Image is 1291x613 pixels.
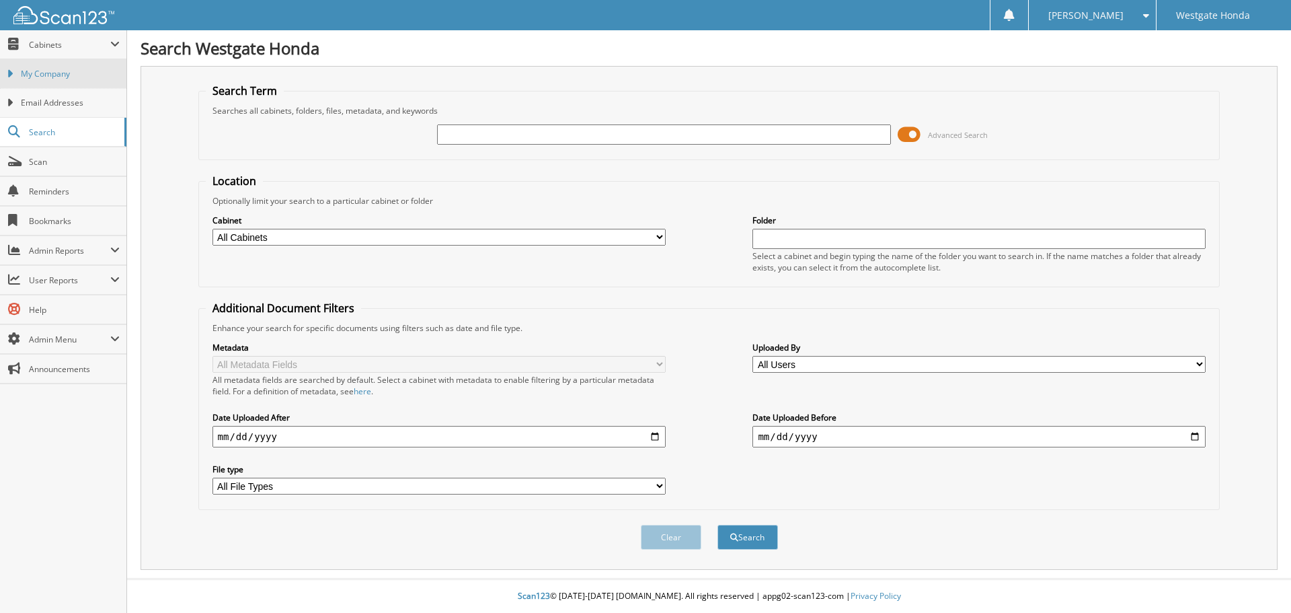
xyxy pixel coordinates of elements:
[206,301,361,316] legend: Additional Document Filters
[212,412,666,423] label: Date Uploaded After
[29,156,120,168] span: Scan
[212,464,666,475] label: File type
[752,426,1206,447] input: end
[13,6,114,24] img: scan123-logo-white.svg
[212,426,666,447] input: start
[206,322,1213,334] div: Enhance your search for specific documents using filters such as date and file type.
[212,374,666,397] div: All metadata fields are searched by default. Select a cabinet with metadata to enable filtering b...
[1048,11,1124,20] span: [PERSON_NAME]
[29,186,120,197] span: Reminders
[717,525,778,550] button: Search
[206,83,284,98] legend: Search Term
[29,245,110,256] span: Admin Reports
[752,250,1206,273] div: Select a cabinet and begin typing the name of the folder you want to search in. If the name match...
[29,334,110,345] span: Admin Menu
[1176,11,1250,20] span: Westgate Honda
[21,97,120,109] span: Email Addresses
[212,215,666,226] label: Cabinet
[212,342,666,353] label: Metadata
[354,386,371,397] a: here
[29,215,120,227] span: Bookmarks
[206,105,1213,116] div: Searches all cabinets, folders, files, metadata, and keywords
[29,363,120,375] span: Announcements
[752,215,1206,226] label: Folder
[752,412,1206,423] label: Date Uploaded Before
[206,174,263,188] legend: Location
[641,525,701,550] button: Clear
[127,580,1291,613] div: © [DATE]-[DATE] [DOMAIN_NAME]. All rights reserved | appg02-scan123-com |
[752,342,1206,353] label: Uploaded By
[851,590,901,602] a: Privacy Policy
[141,37,1278,59] h1: Search Westgate Honda
[29,304,120,316] span: Help
[29,39,110,50] span: Cabinets
[206,195,1213,207] div: Optionally limit your search to a particular cabinet or folder
[21,68,120,80] span: My Company
[1224,548,1291,613] iframe: Chat Widget
[928,130,988,140] span: Advanced Search
[29,127,118,138] span: Search
[29,275,110,286] span: User Reports
[518,590,550,602] span: Scan123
